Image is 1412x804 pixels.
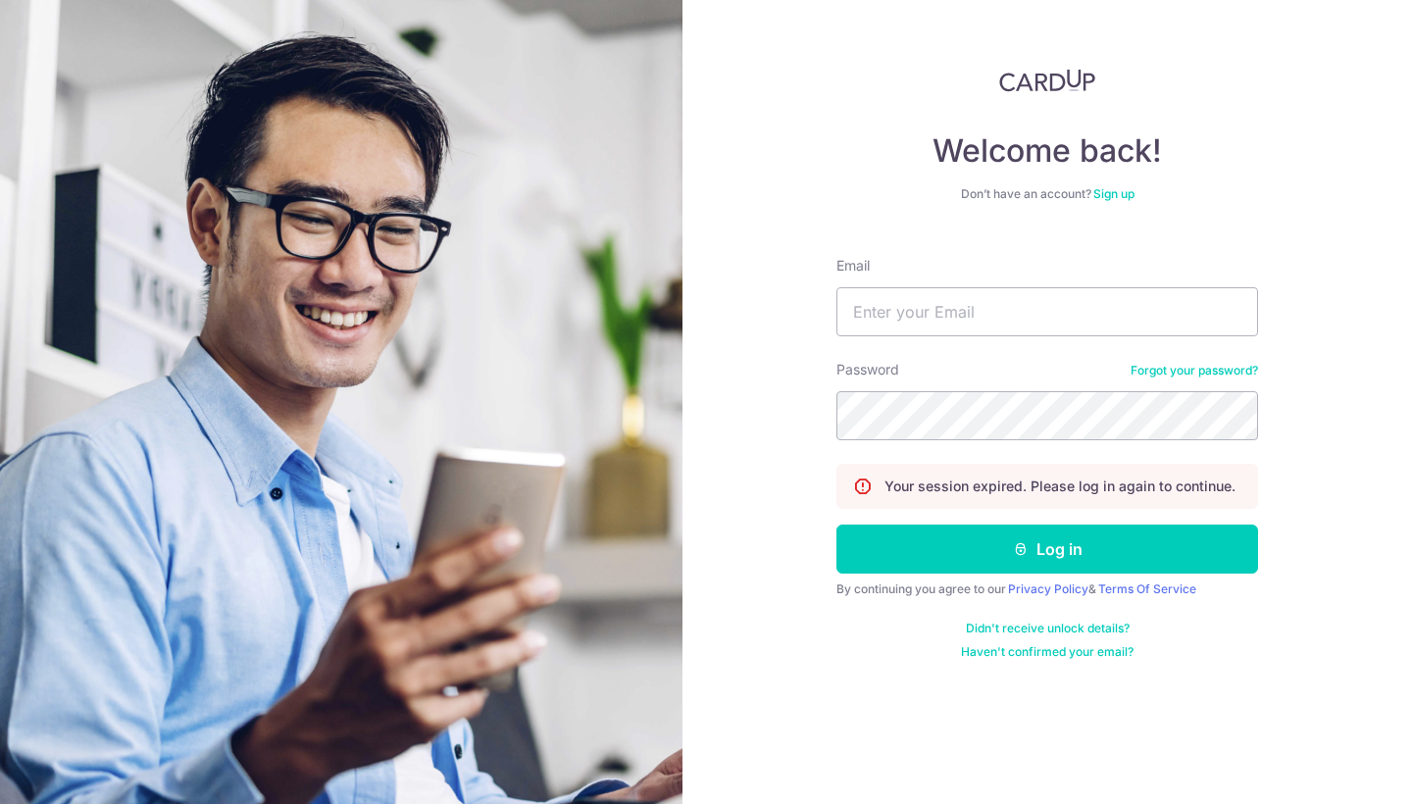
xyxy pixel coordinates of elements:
[836,186,1258,202] div: Don’t have an account?
[836,360,899,379] label: Password
[836,256,870,276] label: Email
[1131,363,1258,378] a: Forgot your password?
[836,287,1258,336] input: Enter your Email
[836,131,1258,171] h4: Welcome back!
[1098,581,1196,596] a: Terms Of Service
[999,69,1095,92] img: CardUp Logo
[836,581,1258,597] div: By continuing you agree to our &
[961,644,1134,660] a: Haven't confirmed your email?
[884,477,1235,496] p: Your session expired. Please log in again to continue.
[1008,581,1088,596] a: Privacy Policy
[836,525,1258,574] button: Log in
[966,621,1130,636] a: Didn't receive unlock details?
[1093,186,1135,201] a: Sign up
